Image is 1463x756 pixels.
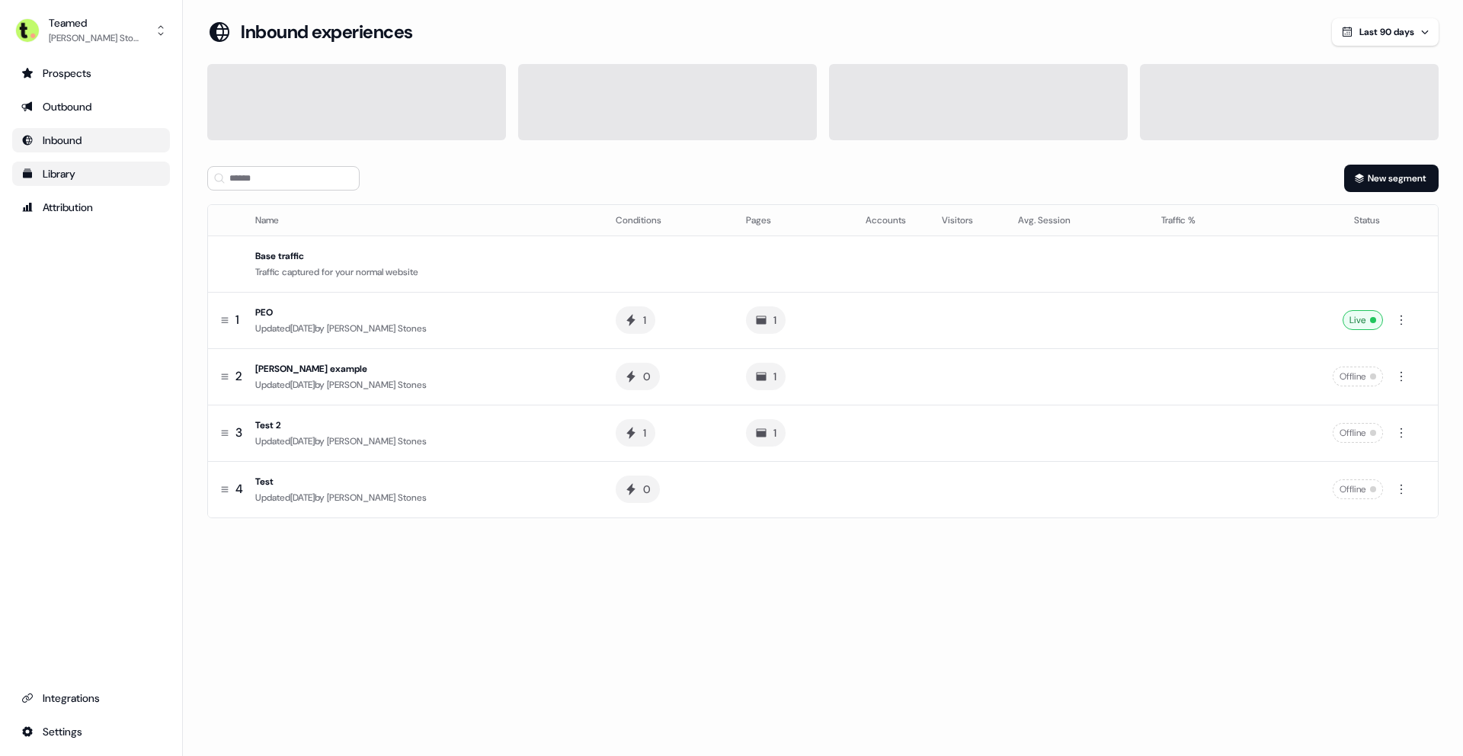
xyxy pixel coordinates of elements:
[255,418,591,433] div: Test 2
[327,322,427,335] span: [PERSON_NAME] Stones
[1332,18,1439,46] button: Last 90 days
[746,363,786,390] button: 1
[12,94,170,119] a: Go to outbound experience
[643,482,651,497] div: 0
[327,435,427,447] span: [PERSON_NAME] Stones
[235,312,239,328] span: 1
[12,719,170,744] a: Go to integrations
[49,30,140,46] div: [PERSON_NAME] Stones
[21,690,161,706] div: Integrations
[255,361,591,376] div: [PERSON_NAME] example
[49,15,140,30] div: Teamed
[12,162,170,186] a: Go to templates
[255,321,591,336] div: Updated [DATE] by
[255,377,591,392] div: Updated [DATE] by
[12,686,170,710] a: Go to integrations
[235,368,242,385] span: 2
[249,205,603,235] th: Name
[773,312,776,328] div: 1
[643,369,651,384] div: 0
[12,195,170,219] a: Go to attribution
[255,248,591,264] div: Base traffic
[21,99,161,114] div: Outbound
[643,312,646,328] div: 1
[21,724,161,739] div: Settings
[21,166,161,181] div: Library
[746,419,786,447] button: 1
[21,200,161,215] div: Attribution
[21,133,161,148] div: Inbound
[603,205,735,235] th: Conditions
[12,12,170,49] button: Teamed[PERSON_NAME] Stones
[1006,205,1149,235] th: Avg. Session
[21,66,161,81] div: Prospects
[1149,205,1259,235] th: Traffic %
[746,306,786,334] button: 1
[1344,165,1439,192] button: New segment
[1271,213,1380,228] div: Status
[930,205,1006,235] th: Visitors
[1333,479,1383,499] div: Offline
[255,264,591,280] div: Traffic captured for your normal website
[241,21,413,43] h3: Inbound experiences
[853,205,930,235] th: Accounts
[1343,310,1383,330] div: Live
[327,492,427,504] span: [PERSON_NAME] Stones
[616,419,655,447] button: 1
[12,128,170,152] a: Go to Inbound
[773,369,776,384] div: 1
[643,425,646,440] div: 1
[734,205,853,235] th: Pages
[255,474,591,489] div: Test
[12,61,170,85] a: Go to prospects
[255,305,591,320] div: PEO
[255,490,591,505] div: Updated [DATE] by
[1359,26,1414,38] span: Last 90 days
[616,306,655,334] button: 1
[327,379,427,391] span: [PERSON_NAME] Stones
[1333,423,1383,443] div: Offline
[235,481,243,498] span: 4
[1333,367,1383,386] div: Offline
[255,434,591,449] div: Updated [DATE] by
[773,425,776,440] div: 1
[235,424,242,441] span: 3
